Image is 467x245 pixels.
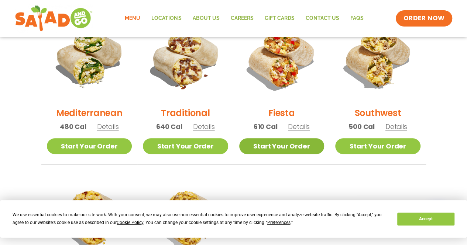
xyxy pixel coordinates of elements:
span: Cookie Policy [117,220,143,225]
span: 480 Cal [60,122,86,132]
img: Product photo for Mediterranean Breakfast Burrito [47,16,132,101]
span: 500 Cal [348,122,375,132]
span: Preferences [267,220,290,225]
img: Product photo for Traditional [143,16,228,101]
span: Details [193,122,215,131]
a: GIFT CARDS [259,10,300,27]
a: ORDER NOW [396,10,452,27]
h2: Traditional [161,106,210,119]
button: Accept [397,213,454,225]
h2: Southwest [354,106,401,119]
a: Start Your Order [335,138,420,154]
a: Careers [225,10,259,27]
span: Details [385,122,407,131]
span: Details [288,122,310,131]
div: We use essential cookies to make our site work. With your consent, we may also use non-essential ... [13,211,388,227]
a: Locations [146,10,187,27]
img: Product photo for Southwest [335,16,420,101]
h2: Fiesta [268,106,295,119]
img: new-SAG-logo-768×292 [15,4,93,33]
a: FAQs [344,10,369,27]
img: Product photo for Fiesta [239,16,325,101]
span: 640 Cal [156,122,182,132]
a: About Us [187,10,225,27]
a: Menu [119,10,146,27]
h2: Mediterranean [56,106,123,119]
a: Start Your Order [47,138,132,154]
span: ORDER NOW [403,14,444,23]
nav: Menu [119,10,369,27]
a: Start Your Order [143,138,228,154]
a: Contact Us [300,10,344,27]
span: 610 Cal [254,122,278,132]
a: Start Your Order [239,138,325,154]
span: Details [97,122,119,131]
